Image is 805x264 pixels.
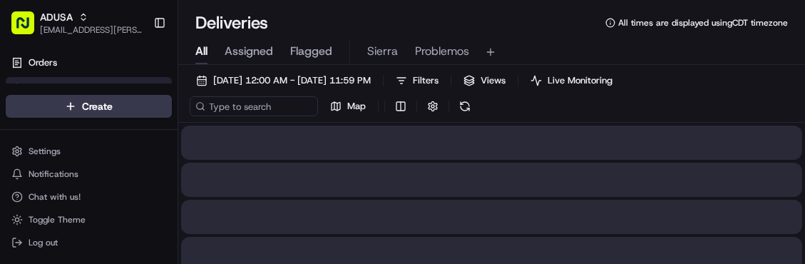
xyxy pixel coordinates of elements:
button: Log out [6,233,172,253]
span: Toggle Theme [29,214,86,225]
span: Create [82,99,113,113]
span: Views [481,74,506,87]
span: All [195,43,207,60]
span: Map [347,100,366,113]
span: Settings [29,146,61,157]
span: Chat with us! [29,191,81,203]
button: Toggle Theme [6,210,172,230]
span: [DATE] 12:00 AM - [DATE] 11:59 PM [213,74,371,87]
button: ADUSA[EMAIL_ADDRESS][PERSON_NAME][DOMAIN_NAME] [6,6,148,40]
button: Notifications [6,164,172,184]
button: Chat with us! [6,187,172,207]
button: Map [324,96,372,116]
span: Deliveries [29,82,69,95]
input: Type to search [190,96,318,116]
span: Notifications [29,168,78,180]
button: Live Monitoring [524,71,619,91]
span: Orders [29,56,57,69]
a: Deliveries [6,77,172,100]
span: Flagged [290,43,332,60]
span: Problemos [415,43,469,60]
span: Filters [413,74,439,87]
button: Settings [6,141,172,161]
a: Orders [6,51,172,74]
button: Refresh [455,96,475,116]
span: All times are displayed using CDT timezone [618,17,788,29]
span: Log out [29,237,58,248]
button: Create [6,95,172,118]
button: Views [457,71,512,91]
span: Sierra [367,43,398,60]
button: Filters [389,71,445,91]
button: [EMAIL_ADDRESS][PERSON_NAME][DOMAIN_NAME] [40,24,142,36]
span: Live Monitoring [548,74,612,87]
span: Assigned [225,43,273,60]
button: [DATE] 12:00 AM - [DATE] 11:59 PM [190,71,377,91]
h1: Deliveries [195,11,268,34]
button: ADUSA [40,10,73,24]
